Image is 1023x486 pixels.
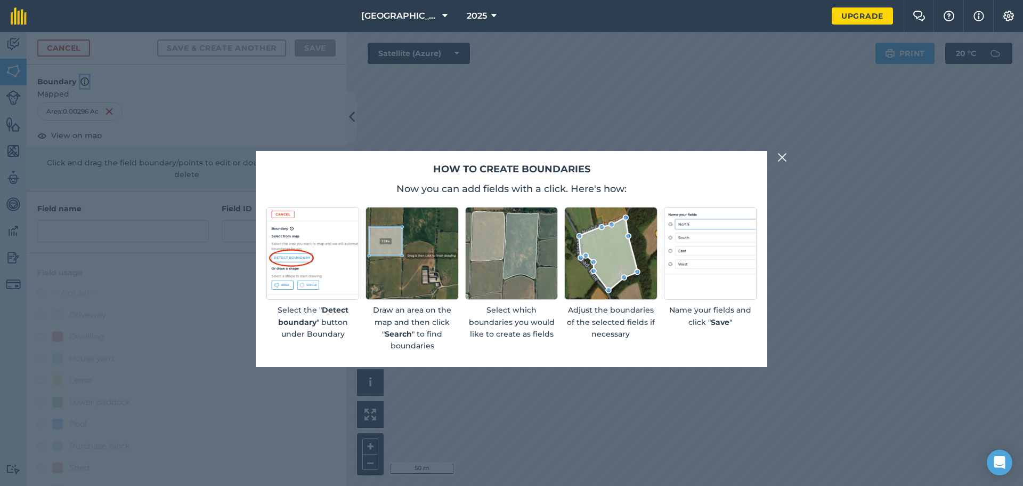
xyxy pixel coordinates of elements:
span: [GEOGRAPHIC_DATA] [361,10,438,22]
strong: Detect boundary [278,305,348,326]
strong: Save [711,317,729,327]
strong: Search [385,329,412,339]
p: Adjust the boundaries of the selected fields if necessary [564,304,657,340]
div: Open Intercom Messenger [987,450,1012,475]
img: Screenshot of an rectangular area drawn on a map [366,207,458,300]
h2: How to create boundaries [266,162,757,177]
img: A question mark icon [943,11,955,21]
img: A cog icon [1002,11,1015,21]
img: fieldmargin Logo [11,7,27,25]
img: placeholder [664,207,757,300]
p: Select which boundaries you would like to create as fields [465,304,558,340]
img: Screenshot of selected fields [465,207,558,300]
img: Screenshot of detect boundary button [266,207,359,300]
img: Screenshot of an editable boundary [564,207,657,300]
img: svg+xml;base64,PHN2ZyB4bWxucz0iaHR0cDovL3d3dy53My5vcmcvMjAwMC9zdmciIHdpZHRoPSIxNyIgaGVpZ2h0PSIxNy... [973,10,984,22]
p: Select the " " button under Boundary [266,304,359,340]
img: svg+xml;base64,PHN2ZyB4bWxucz0iaHR0cDovL3d3dy53My5vcmcvMjAwMC9zdmciIHdpZHRoPSIyMiIgaGVpZ2h0PSIzMC... [777,151,787,164]
p: Now you can add fields with a click. Here's how: [266,181,757,196]
span: 2025 [467,10,487,22]
p: Draw an area on the map and then click " " to find boundaries [366,304,458,352]
p: Name your fields and click " " [664,304,757,328]
a: Upgrade [832,7,893,25]
img: Two speech bubbles overlapping with the left bubble in the forefront [913,11,925,21]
